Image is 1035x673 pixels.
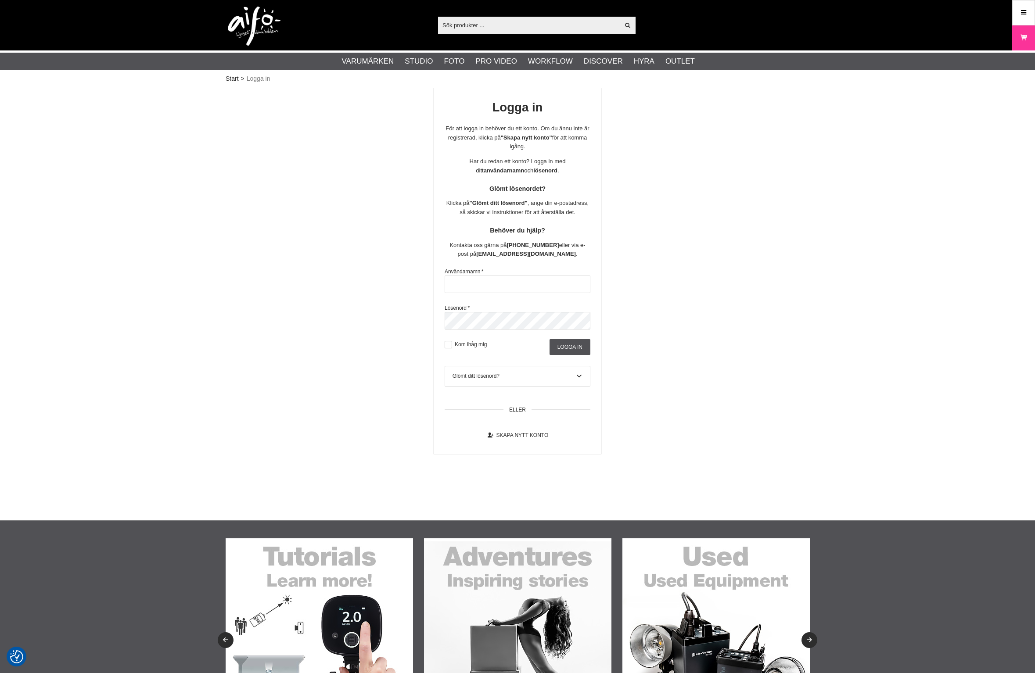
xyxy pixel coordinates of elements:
input: Sök produkter ... [438,18,619,32]
strong: [PHONE_NUMBER] [507,242,559,248]
a: Outlet [665,56,695,67]
a: Varumärken [342,56,394,67]
label: Användarnamn [445,268,483,275]
a: Discover [584,56,623,67]
p: Har du redan ett konto? Logga in med ditt och . [445,157,590,175]
img: Revisit consent button [10,650,23,663]
a: Hyra [634,56,654,67]
img: logo.png [228,7,280,46]
a: Skapa nytt konto [479,427,557,443]
div: Glömt ditt lösenord? [453,372,583,380]
strong: lösenord [533,167,557,174]
a: Start [226,74,239,83]
label: Kom ihåg mig [452,341,487,347]
a: Foto [444,56,464,67]
button: Samtyckesinställningar [10,649,23,665]
strong: "Glömt ditt lösenord" [470,200,528,206]
label: Lösenord [445,305,470,311]
strong: "Skapa nytt konto" [501,134,552,141]
p: Klicka på , ange din e-postadress, så skickar vi instruktioner för att återställa det. [445,199,590,217]
p: Kontakta oss gärna på eller via e-post på . [445,241,590,259]
strong: Behöver du hjälp? [490,227,545,234]
span: ELLER [509,406,526,414]
input: Logga in [550,339,590,355]
button: Previous [218,632,234,648]
button: Next [801,632,817,648]
strong: [EMAIL_ADDRESS][DOMAIN_NAME] [476,251,576,257]
p: För att logga in behöver du ett konto. Om du ännu inte är registrerad, klicka på för att komma ig... [445,124,590,151]
a: Studio [405,56,433,67]
span: > [241,74,244,83]
span: Logga in [247,74,270,83]
strong: Glömt lösenordet? [489,185,546,192]
a: Pro Video [475,56,517,67]
h1: Logga in [445,99,590,116]
a: Workflow [528,56,573,67]
strong: användarnamn [484,167,524,174]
